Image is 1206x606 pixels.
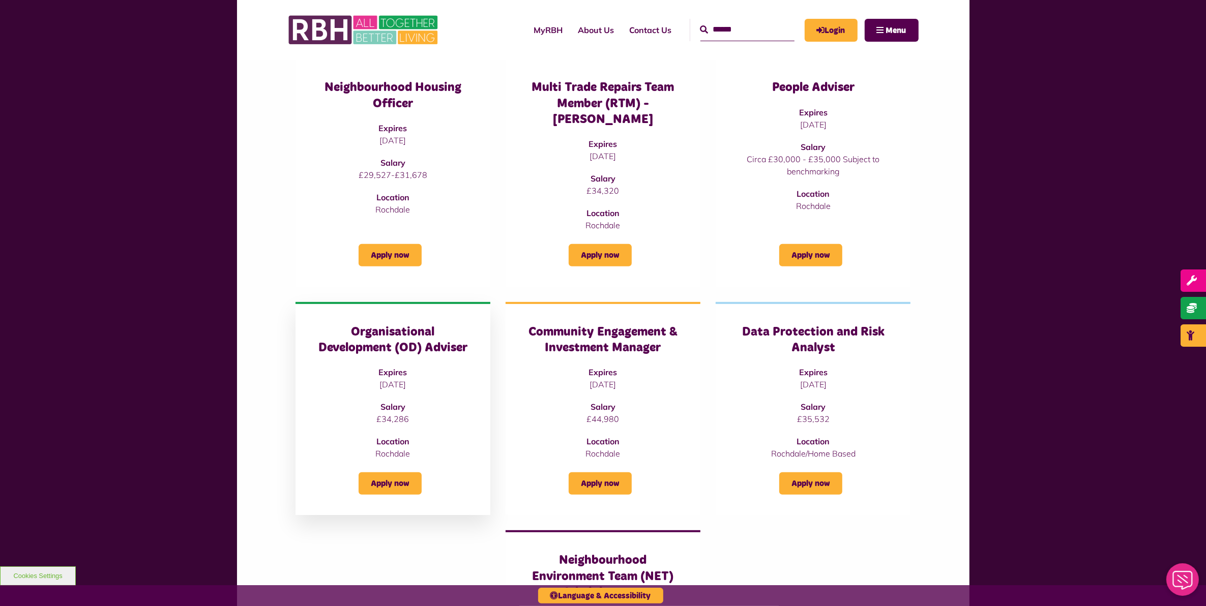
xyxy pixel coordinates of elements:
[316,203,470,216] p: Rochdale
[736,378,890,390] p: [DATE]
[589,139,617,149] strong: Expires
[886,26,906,35] span: Menu
[288,10,440,50] img: RBH
[526,378,680,390] p: [DATE]
[591,173,615,184] strong: Salary
[799,107,828,117] strong: Expires
[736,80,890,96] h3: People Adviser
[359,244,422,266] a: Apply now
[316,134,470,146] p: [DATE]
[797,436,830,446] strong: Location
[736,447,890,460] p: Rochdale/Home Based
[586,436,620,446] strong: Location
[526,324,680,356] h3: Community Engagement & Investment Manager
[569,472,632,495] a: Apply now
[736,413,890,425] p: £35,532
[779,472,842,495] a: Apply now
[380,402,405,412] strong: Salary
[316,80,470,111] h3: Neighbourhood Housing Officer
[569,244,632,266] a: Apply now
[526,219,680,231] p: Rochdale
[526,447,680,460] p: Rochdale
[376,436,409,446] strong: Location
[316,169,470,181] p: £29,527-£31,678
[376,192,409,202] strong: Location
[700,19,795,41] input: Search
[526,553,680,600] h3: Neighbourhood Environment Team (NET) Administrator
[316,447,470,460] p: Rochdale
[799,367,828,377] strong: Expires
[736,324,890,356] h3: Data Protection and Risk Analyst
[378,123,407,133] strong: Expires
[359,472,422,495] a: Apply now
[801,142,826,152] strong: Salary
[622,16,680,44] a: Contact Us
[805,19,858,42] a: MyRBH
[865,19,919,42] button: Navigation
[316,413,470,425] p: £34,286
[526,413,680,425] p: £44,980
[378,367,407,377] strong: Expires
[736,153,890,177] p: Circa £30,000 - £35,000 Subject to benchmarking
[586,208,620,218] strong: Location
[589,367,617,377] strong: Expires
[736,118,890,131] p: [DATE]
[779,244,842,266] a: Apply now
[380,158,405,168] strong: Salary
[526,16,571,44] a: MyRBH
[797,189,830,199] strong: Location
[1160,560,1206,606] iframe: Netcall Web Assistant for live chat
[571,16,622,44] a: About Us
[801,402,826,412] strong: Salary
[736,200,890,212] p: Rochdale
[316,324,470,356] h3: Organisational Development (OD) Adviser
[316,378,470,390] p: [DATE]
[538,588,663,603] button: Language & Accessibility
[591,402,615,412] strong: Salary
[526,185,680,197] p: £34,320
[526,80,680,128] h3: Multi Trade Repairs Team Member (RTM) - [PERSON_NAME]
[526,150,680,162] p: [DATE]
